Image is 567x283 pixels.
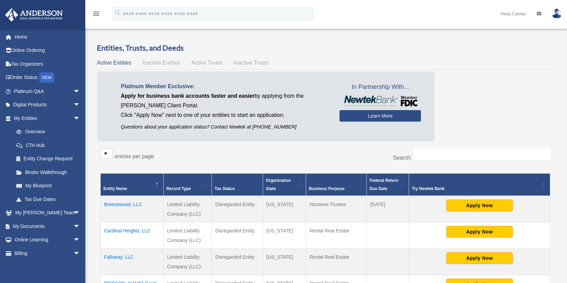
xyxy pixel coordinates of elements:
th: Organization State: Activate to sort [263,174,306,196]
div: Try Newtek Bank [412,185,540,193]
th: Federal Return Due Date: Activate to sort [367,174,409,196]
td: Disregarded Entity [212,249,263,275]
span: Organization State [266,178,291,191]
img: NewtekBankLogoSM.png [343,96,418,107]
span: Inactive Trusts [234,60,269,66]
a: Overview [10,125,84,139]
a: Home [5,30,90,44]
span: Apply for business bank accounts faster and easier [121,93,255,99]
span: Active Entities [97,60,131,66]
span: In Partnership With... [339,82,421,93]
p: Questions about your application status? Contact Newtek at [PHONE_NUMBER] [121,123,329,131]
span: Inactive Entities [142,60,180,66]
a: Order StatusNEW [5,71,90,85]
span: Federal Return Due Date [369,178,398,191]
p: Platinum Member Exclusive: [121,82,329,91]
img: User Pic [552,9,562,18]
a: Digital Productsarrow_drop_down [5,98,90,112]
td: Cardinal Heights, LLC [101,223,164,249]
td: Rental Real Estate [306,223,367,249]
td: Disregarded Entity [212,196,263,223]
span: arrow_drop_down [73,98,87,112]
button: Apply Now [446,200,513,211]
th: Record Type: Activate to sort [163,174,212,196]
i: search [114,9,121,17]
p: Click "Apply Now" next to one of your entities to start an application. [121,110,329,120]
span: arrow_drop_down [73,219,87,233]
a: CTA Hub [10,138,87,152]
span: Active Trusts [191,60,223,66]
th: Try Newtek Bank : Activate to sort [409,174,550,196]
button: Apply Now [446,226,513,238]
td: [US_STATE] [263,196,306,223]
a: Entity Change Request [10,152,87,166]
button: Apply Now [446,252,513,264]
td: Limited Liability Company (LLC) [163,223,212,249]
td: Limited Liability Company (LLC) [163,196,212,223]
td: Fallsway, LLC [101,249,164,275]
a: Platinum Q&Aarrow_drop_down [5,84,90,98]
img: Anderson Advisors Platinum Portal [3,8,65,22]
a: My [PERSON_NAME] Teamarrow_drop_down [5,206,90,220]
th: Tax Status: Activate to sort [212,174,263,196]
label: Search: [393,155,412,161]
td: Limited Liability Company (LLC) [163,249,212,275]
h3: Entities, Trusts, and Deeds [97,43,554,53]
span: arrow_drop_down [73,84,87,98]
a: Learn More [339,110,421,122]
span: arrow_drop_down [73,111,87,125]
a: Billingarrow_drop_down [5,246,90,260]
a: Tax Organizers [5,57,90,71]
td: Breezewood, LLC [101,196,164,223]
a: Binder Walkthrough [10,165,87,179]
a: Events Calendar [5,260,90,274]
span: Tax Status [215,186,235,191]
a: My Entitiesarrow_drop_down [5,111,87,125]
a: menu [92,12,100,18]
th: Entity Name: Activate to invert sorting [101,174,164,196]
a: Online Ordering [5,44,90,57]
p: by applying from the [PERSON_NAME] Client Portal. [121,91,329,110]
span: arrow_drop_down [73,206,87,220]
td: [DATE] [367,196,409,223]
td: Rental Real Estate [306,249,367,275]
span: arrow_drop_down [73,246,87,260]
span: arrow_drop_down [73,233,87,247]
span: Record Type [166,186,191,191]
i: menu [92,10,100,18]
a: Online Learningarrow_drop_down [5,233,90,247]
td: Nominee Trustee [306,196,367,223]
a: Tax Due Dates [10,192,87,206]
a: My Documentsarrow_drop_down [5,219,90,233]
td: [US_STATE] [263,223,306,249]
td: [US_STATE] [263,249,306,275]
th: Business Purpose: Activate to sort [306,174,367,196]
td: Disregarded Entity [212,223,263,249]
a: My Blueprint [10,179,87,193]
div: NEW [39,72,54,83]
label: entries per page [115,153,154,159]
span: Entity Name [103,186,127,191]
span: Business Purpose [309,186,345,191]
